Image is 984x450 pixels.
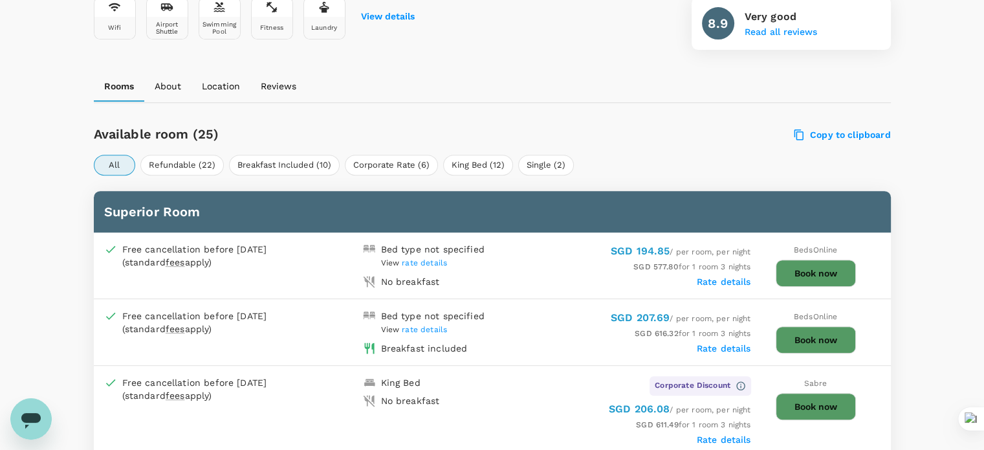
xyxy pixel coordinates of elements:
[697,343,751,354] label: Rate details
[94,155,135,175] button: All
[611,311,670,324] span: SGD 207.69
[611,314,751,323] span: / per room, per night
[611,245,670,257] span: SGD 194.85
[381,376,421,389] div: King Bed
[108,24,122,31] div: Wifi
[697,434,751,445] label: Rate details
[202,80,240,93] p: Location
[708,13,727,34] h6: 8.9
[363,309,376,322] img: double-bed-icon
[166,324,185,334] span: fees
[166,390,185,401] span: fees
[609,405,751,414] span: / per room, per night
[10,398,52,440] iframe: Button to launch messaging window
[518,155,574,175] button: Single (2)
[776,326,856,354] button: Book now
[776,393,856,420] button: Book now
[381,243,485,256] div: Bed type not specified
[745,27,817,38] button: Read all reviews
[149,21,185,35] div: Airport Shuttle
[202,21,237,35] div: Swimming Pool
[122,243,297,269] div: Free cancellation before [DATE] (standard apply)
[363,376,376,389] img: king-bed-icon
[776,260,856,287] button: Book now
[94,124,556,144] h6: Available room (25)
[794,129,891,141] label: Copy to clipboard
[122,376,297,402] div: Free cancellation before [DATE] (standard apply)
[155,80,181,93] p: About
[381,275,440,288] div: No breakfast
[229,155,340,175] button: Breakfast Included (10)
[636,420,750,429] span: for 1 room 3 nights
[345,155,438,175] button: Corporate Rate (6)
[609,403,670,415] span: SGD 206.08
[381,342,468,355] div: Breakfast included
[122,309,297,335] div: Free cancellation before [DATE] (standard apply)
[361,12,415,22] button: View details
[633,262,750,271] span: for 1 room 3 nights
[381,394,440,407] div: No breakfast
[635,329,750,338] span: for 1 room 3 nights
[636,420,679,429] span: SGD 611.49
[794,245,838,254] span: BedsOnline
[140,155,224,175] button: Refundable (22)
[381,258,448,267] span: View
[655,379,730,392] span: Corporate Discount
[260,24,283,31] div: Fitness
[443,155,513,175] button: King Bed (12)
[697,276,751,287] label: Rate details
[635,329,679,338] span: SGD 616.32
[104,201,880,222] h6: Superior Room
[104,80,134,93] p: Rooms
[363,243,376,256] img: double-bed-icon
[166,257,185,267] span: fees
[633,262,679,271] span: SGD 577.80
[261,80,296,93] p: Reviews
[402,258,447,267] span: rate details
[804,379,827,388] span: Sabre
[794,312,838,321] span: BedsOnline
[381,309,485,322] div: Bed type not specified
[381,325,448,334] span: View
[311,24,337,31] div: Laundry
[611,247,751,256] span: / per room, per night
[745,9,817,25] p: Very good
[402,325,447,334] span: rate details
